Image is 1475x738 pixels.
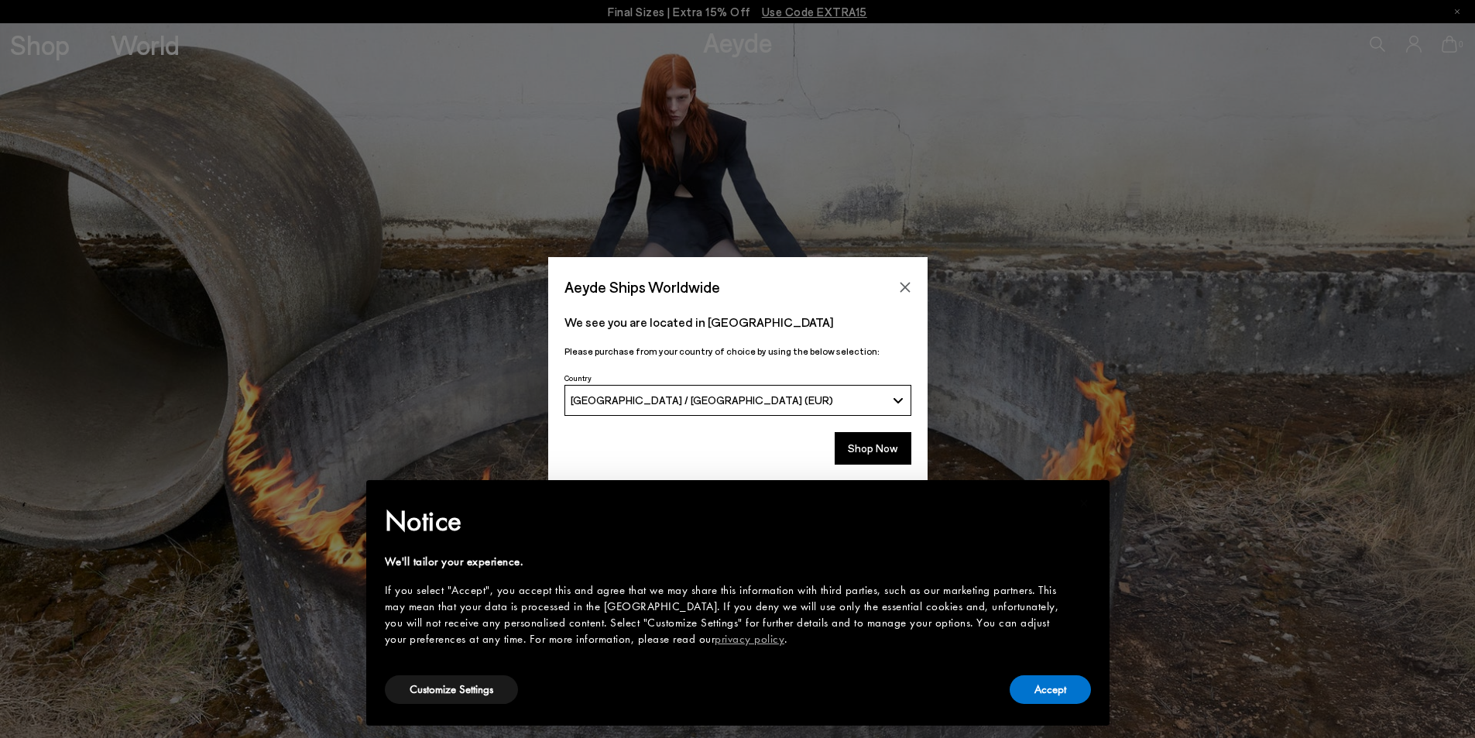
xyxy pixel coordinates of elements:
button: Customize Settings [385,675,518,704]
span: Country [564,373,592,383]
button: Accept [1010,675,1091,704]
p: Please purchase from your country of choice by using the below selection: [564,344,911,359]
p: We see you are located in [GEOGRAPHIC_DATA] [564,313,911,331]
span: × [1079,491,1089,515]
button: Close [894,276,917,299]
a: privacy policy [715,631,784,647]
div: If you select "Accept", you accept this and agree that we may share this information with third p... [385,582,1066,647]
span: Aeyde Ships Worldwide [564,273,720,300]
button: Shop Now [835,432,911,465]
h2: Notice [385,501,1066,541]
div: We'll tailor your experience. [385,554,1066,570]
button: Close this notice [1066,485,1103,522]
span: [GEOGRAPHIC_DATA] / [GEOGRAPHIC_DATA] (EUR) [571,393,833,407]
